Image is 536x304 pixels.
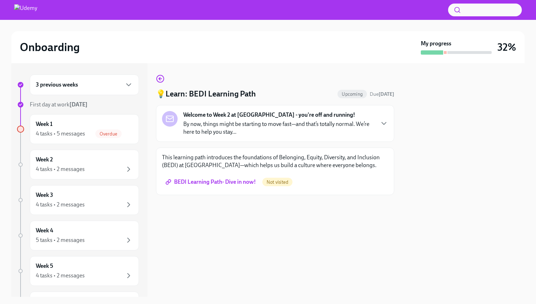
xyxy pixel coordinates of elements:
[337,92,367,97] span: Upcoming
[17,101,139,109] a: First day at work[DATE]
[20,40,80,54] h2: Onboarding
[497,41,516,54] h3: 32%
[36,165,85,173] div: 4 tasks • 2 messages
[17,221,139,250] a: Week 45 tasks • 2 messages
[36,156,53,164] h6: Week 2
[36,236,85,244] div: 5 tasks • 2 messages
[183,120,374,136] p: By now, things might be starting to move fast—and that’s totally normal. We’re here to help you s...
[36,81,78,89] h6: 3 previous weeks
[36,191,53,199] h6: Week 3
[17,256,139,286] a: Week 54 tasks • 2 messages
[262,179,292,185] span: Not visited
[36,120,52,128] h6: Week 1
[167,178,256,186] span: BEDI Learning Path- Dive in now!
[17,150,139,179] a: Week 24 tasks • 2 messages
[17,185,139,215] a: Week 34 tasks • 2 messages
[69,101,88,108] strong: [DATE]
[17,114,139,144] a: Week 14 tasks • 5 messagesOverdue
[30,101,88,108] span: First day at work
[36,130,85,138] div: 4 tasks • 5 messages
[370,91,394,98] span: September 6th, 2025 13:00
[370,91,394,97] span: Due
[95,131,122,137] span: Overdue
[36,262,53,270] h6: Week 5
[421,40,451,48] strong: My progress
[14,4,37,16] img: Udemy
[183,111,355,119] strong: Welcome to Week 2 at [GEOGRAPHIC_DATA] - you're off and running!
[36,227,53,234] h6: Week 4
[379,91,394,97] strong: [DATE]
[156,89,256,99] h4: 💡Learn: BEDI Learning Path
[36,272,85,280] div: 4 tasks • 2 messages
[162,175,261,189] a: BEDI Learning Path- Dive in now!
[30,74,139,95] div: 3 previous weeks
[36,201,85,209] div: 4 tasks • 2 messages
[162,154,388,169] p: This learning path introduces the foundations of Belonging, Equity, Diversity, and Inclusion (BED...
